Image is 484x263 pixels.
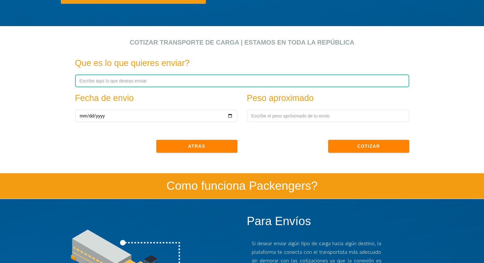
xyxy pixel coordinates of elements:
[156,140,237,153] button: Atrás
[452,231,476,255] iframe: Drift Widget Chat Controller
[70,39,414,46] h2: Cotizar transporte de carga | Estamos en toda la República
[247,94,409,103] h3: Peso aproximado
[247,215,414,228] h2: Para Envíos
[353,165,480,235] iframe: Drift Widget Chat Window
[61,180,424,193] h2: Como funciona Packengers?
[247,110,409,122] input: Escríbe el peso apróximado de tu envio
[75,59,409,68] h3: Que es lo que quieres enviar?
[5,26,479,32] div: click para cotizar
[75,94,237,103] h3: Fecha de envio
[75,75,409,87] input: Escríbe aquí lo que deseas enviar
[328,140,409,153] button: Cotizar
